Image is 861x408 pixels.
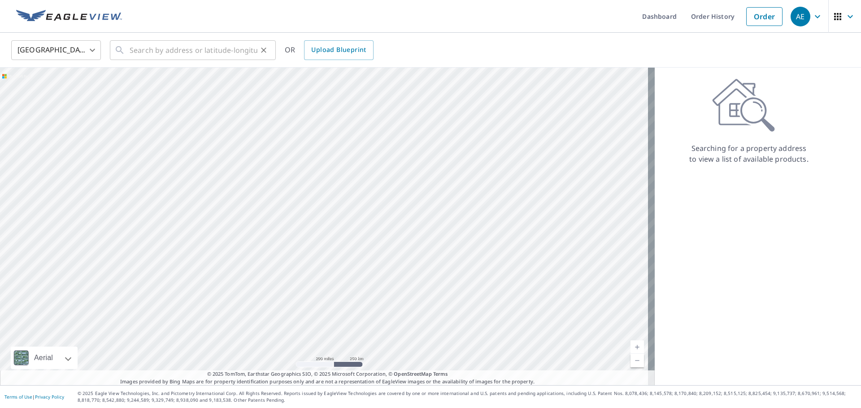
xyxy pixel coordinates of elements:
[207,370,448,378] span: © 2025 TomTom, Earthstar Geographics SIO, © 2025 Microsoft Corporation, ©
[35,394,64,400] a: Privacy Policy
[631,340,644,354] a: Current Level 5, Zoom In
[304,40,373,60] a: Upload Blueprint
[689,143,809,164] p: Searching for a property address to view a list of available products.
[11,347,78,369] div: Aerial
[130,38,257,63] input: Search by address or latitude-longitude
[257,44,270,56] button: Clear
[394,370,431,377] a: OpenStreetMap
[78,390,857,404] p: © 2025 Eagle View Technologies, Inc. and Pictometry International Corp. All Rights Reserved. Repo...
[433,370,448,377] a: Terms
[791,7,810,26] div: AE
[4,394,32,400] a: Terms of Use
[285,40,374,60] div: OR
[631,354,644,367] a: Current Level 5, Zoom Out
[31,347,56,369] div: Aerial
[311,44,366,56] span: Upload Blueprint
[11,38,101,63] div: [GEOGRAPHIC_DATA]
[4,394,64,399] p: |
[746,7,783,26] a: Order
[16,10,122,23] img: EV Logo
